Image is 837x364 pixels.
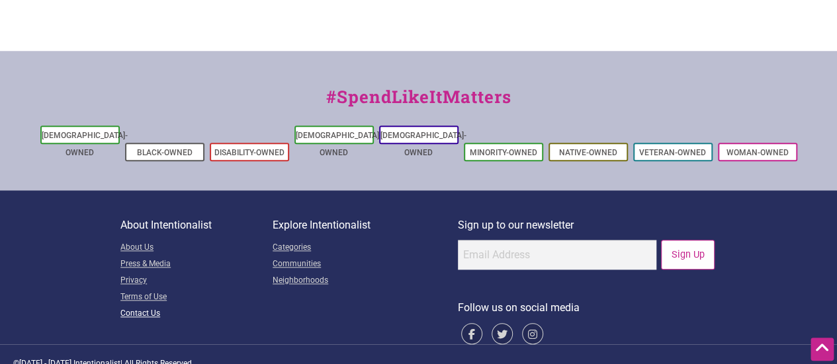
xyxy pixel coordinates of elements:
a: Minority-Owned [470,148,537,157]
a: Disability-Owned [214,148,285,157]
a: [DEMOGRAPHIC_DATA]-Owned [42,131,128,157]
a: Contact Us [120,306,273,322]
a: About Us [120,240,273,256]
input: Email Address [458,240,656,270]
a: [DEMOGRAPHIC_DATA]-Owned [380,131,466,157]
p: Explore Intentionalist [273,217,458,234]
a: Terms of Use [120,289,273,306]
p: Follow us on social media [458,299,717,316]
a: Black-Owned [137,148,193,157]
a: Communities [273,256,458,273]
p: Sign up to our newsletter [458,217,717,234]
p: About Intentionalist [120,217,273,234]
a: Native-Owned [559,148,617,157]
a: Neighborhoods [273,273,458,289]
a: Woman-Owned [727,148,789,157]
a: Categories [273,240,458,256]
a: Press & Media [120,256,273,273]
a: Privacy [120,273,273,289]
input: Sign Up [661,240,715,270]
a: [DEMOGRAPHIC_DATA]-Owned [296,131,382,157]
div: Scroll Back to Top [811,338,834,361]
a: Veteran-Owned [639,148,706,157]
